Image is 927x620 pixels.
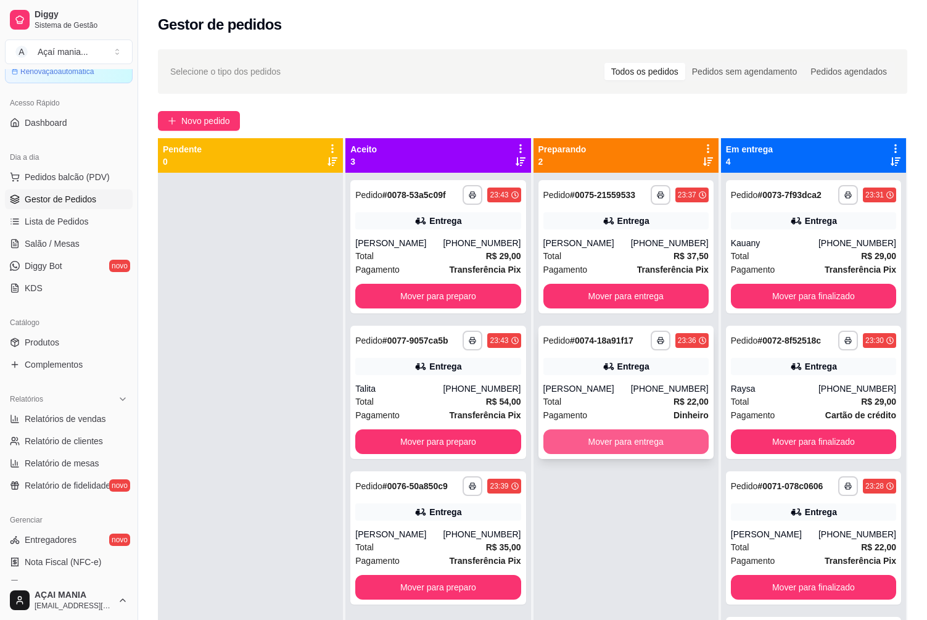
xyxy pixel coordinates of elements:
[5,39,133,64] button: Select a team
[25,171,110,183] span: Pedidos balcão (PDV)
[25,358,83,371] span: Complementos
[543,237,631,249] div: [PERSON_NAME]
[5,510,133,530] div: Gerenciar
[25,435,103,447] span: Relatório de clientes
[382,481,448,491] strong: # 0076-50a850c9
[5,278,133,298] a: KDS
[685,63,804,80] div: Pedidos sem agendamento
[5,5,133,35] a: DiggySistema de Gestão
[25,238,80,250] span: Salão / Mesas
[25,556,101,568] span: Nota Fiscal (NFC-e)
[35,9,128,20] span: Diggy
[25,534,76,546] span: Entregadores
[25,578,92,590] span: Controle de caixa
[865,336,884,345] div: 23:30
[604,63,685,80] div: Todos os pedidos
[5,552,133,572] a: Nota Fiscal (NFC-e)
[818,382,896,395] div: [PHONE_NUMBER]
[637,265,709,275] strong: Transferência Pix
[5,212,133,231] a: Lista de Pedidos
[355,429,521,454] button: Mover para preparo
[726,155,773,168] p: 4
[10,394,43,404] span: Relatórios
[5,313,133,333] div: Catálogo
[450,265,521,275] strong: Transferência Pix
[355,336,382,345] span: Pedido
[731,382,818,395] div: Raysa
[543,284,709,308] button: Mover para entrega
[731,481,758,491] span: Pedido
[805,360,837,373] div: Entrega
[757,336,821,345] strong: # 0072-8f52518c
[35,601,113,611] span: [EMAIL_ADDRESS][DOMAIN_NAME]
[490,190,508,200] div: 23:43
[5,147,133,167] div: Dia a dia
[486,542,521,552] strong: R$ 35,00
[429,360,461,373] div: Entrega
[861,397,896,407] strong: R$ 29,00
[757,481,823,491] strong: # 0071-078c0606
[158,111,240,131] button: Novo pedido
[25,117,67,129] span: Dashboard
[170,65,281,78] span: Selecione o tipo dos pedidos
[450,410,521,420] strong: Transferência Pix
[861,542,896,552] strong: R$ 22,00
[731,408,775,422] span: Pagamento
[355,237,443,249] div: [PERSON_NAME]
[731,336,758,345] span: Pedido
[678,190,696,200] div: 23:37
[355,284,521,308] button: Mover para preparo
[490,336,508,345] div: 23:43
[570,336,633,345] strong: # 0074-18a91f17
[355,481,382,491] span: Pedido
[5,585,133,615] button: AÇAI MANIA[EMAIL_ADDRESS][DOMAIN_NAME]
[181,114,230,128] span: Novo pedido
[818,528,896,540] div: [PHONE_NUMBER]
[825,265,896,275] strong: Transferência Pix
[35,20,128,30] span: Sistema de Gestão
[355,528,443,540] div: [PERSON_NAME]
[163,143,202,155] p: Pendente
[490,481,508,491] div: 23:39
[731,528,818,540] div: [PERSON_NAME]
[25,479,110,492] span: Relatório de fidelidade
[25,260,62,272] span: Diggy Bot
[861,251,896,261] strong: R$ 29,00
[443,382,521,395] div: [PHONE_NUMBER]
[731,429,896,454] button: Mover para finalizado
[538,143,587,155] p: Preparando
[355,249,374,263] span: Total
[805,215,837,227] div: Entrega
[543,382,631,395] div: [PERSON_NAME]
[163,155,202,168] p: 0
[825,410,896,420] strong: Cartão de crédito
[25,457,99,469] span: Relatório de mesas
[617,215,649,227] div: Entrega
[674,410,709,420] strong: Dinheiro
[731,190,758,200] span: Pedido
[543,395,562,408] span: Total
[443,237,521,249] div: [PHONE_NUMBER]
[617,360,649,373] div: Entrega
[25,282,43,294] span: KDS
[543,190,571,200] span: Pedido
[631,382,709,395] div: [PHONE_NUMBER]
[5,167,133,187] button: Pedidos balcão (PDV)
[355,263,400,276] span: Pagamento
[443,528,521,540] div: [PHONE_NUMBER]
[25,215,89,228] span: Lista de Pedidos
[5,189,133,209] a: Gestor de Pedidos
[818,237,896,249] div: [PHONE_NUMBER]
[5,234,133,254] a: Salão / Mesas
[5,93,133,113] div: Acesso Rápido
[5,113,133,133] a: Dashboard
[25,336,59,349] span: Produtos
[450,556,521,566] strong: Transferência Pix
[543,408,588,422] span: Pagamento
[678,336,696,345] div: 23:36
[5,355,133,374] a: Complementos
[20,67,94,76] article: Renovação automática
[355,408,400,422] span: Pagamento
[757,190,822,200] strong: # 0073-7f93dca2
[731,237,818,249] div: Kauany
